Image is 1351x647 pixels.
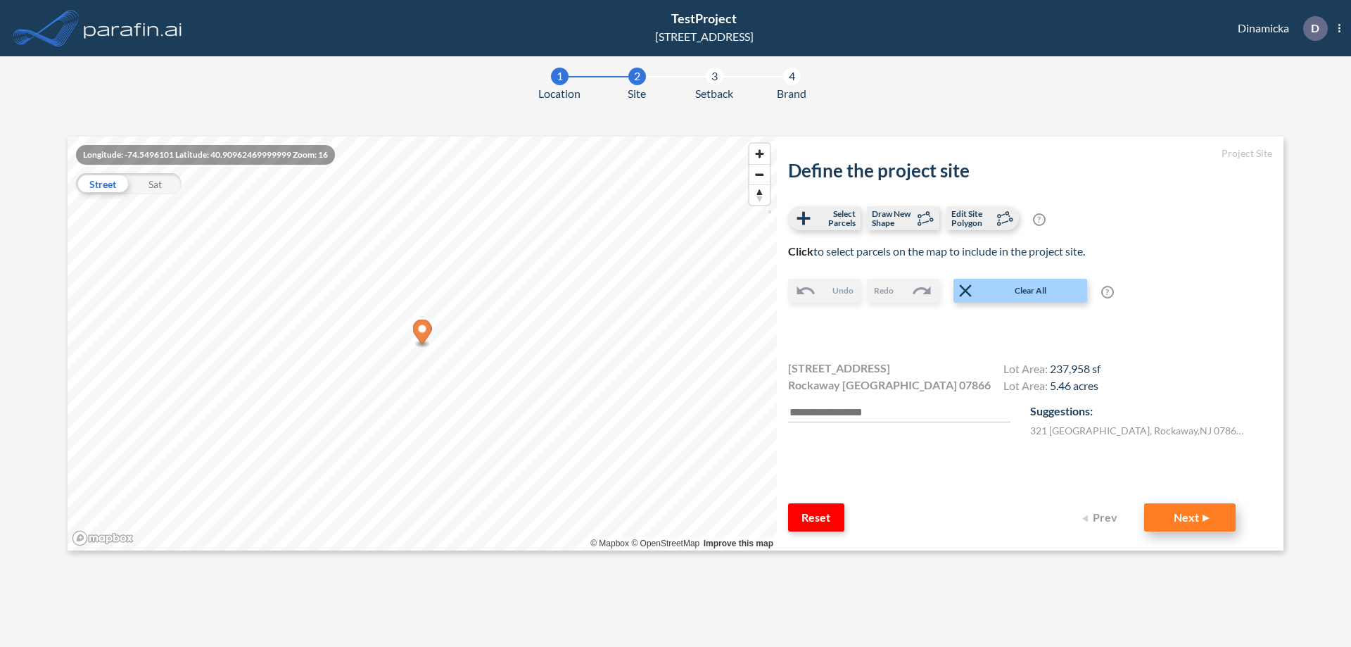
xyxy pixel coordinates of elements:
div: Sat [129,173,182,194]
span: Select Parcels [814,209,856,227]
span: Draw New Shape [872,209,913,227]
button: Redo [867,279,939,303]
span: ? [1101,286,1114,299]
div: 1 [551,68,569,85]
div: Street [76,173,129,194]
button: Zoom out [749,164,770,184]
span: Clear All [976,284,1086,297]
p: Suggestions: [1030,403,1272,420]
span: Rockaway [GEOGRAPHIC_DATA] 07866 [788,377,991,394]
h2: Define the project site [788,160,1272,182]
button: Prev [1074,503,1130,532]
span: Redo [874,284,894,297]
span: 5.46 acres [1050,379,1098,392]
span: 237,958 sf [1050,362,1101,375]
span: Reset bearing to north [749,185,770,205]
label: 321 [GEOGRAPHIC_DATA] , Rockaway , NJ 07866 , US [1030,423,1248,438]
div: Map marker [413,320,432,348]
span: [STREET_ADDRESS] [788,360,890,377]
span: Edit Site Polygon [951,209,993,227]
div: 4 [783,68,801,85]
div: Longitude: -74.5496101 Latitude: 40.90962469999999 Zoom: 16 [76,145,335,165]
div: Dinamicka [1217,16,1340,41]
span: Undo [832,284,854,297]
span: Setback [695,85,733,102]
a: OpenStreetMap [631,539,699,548]
h4: Lot Area: [1003,362,1101,379]
p: D [1311,22,1319,34]
button: Undo [788,279,861,303]
div: [STREET_ADDRESS] [655,28,754,45]
a: Mapbox homepage [72,530,134,546]
h4: Lot Area: [1003,379,1101,396]
span: Location [538,85,581,102]
span: Brand [777,85,806,102]
b: Click [788,244,813,258]
button: Reset bearing to north [749,184,770,205]
span: ? [1033,213,1046,226]
a: Improve this map [704,539,773,548]
button: Zoom in [749,144,770,164]
button: Next [1144,503,1236,532]
canvas: Map [68,137,777,551]
button: Reset [788,503,844,532]
button: Clear All [953,279,1087,303]
div: 2 [628,68,646,85]
span: Zoom out [749,165,770,184]
h5: Project Site [788,148,1272,160]
a: Mapbox [590,539,629,548]
img: logo [81,14,185,42]
span: to select parcels on the map to include in the project site. [788,244,1085,258]
div: 3 [706,68,723,85]
span: Site [628,85,646,102]
span: TestProject [671,11,737,26]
